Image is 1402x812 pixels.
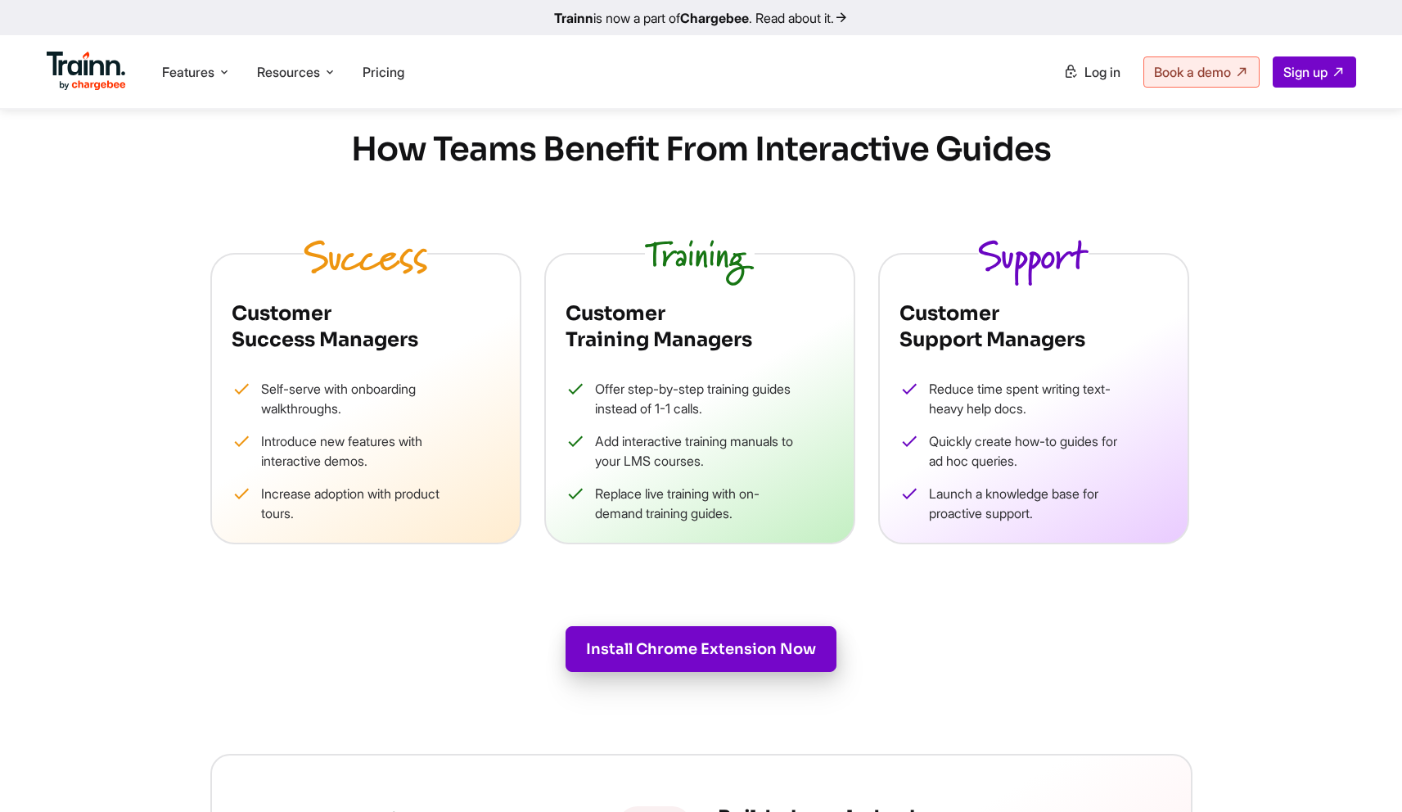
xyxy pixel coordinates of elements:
a: Book a demo [1143,56,1260,88]
b: Trainn [554,10,593,26]
b: Chargebee [680,10,749,26]
img: Trainn Logo [47,52,127,91]
span: Sign up [1283,64,1328,80]
li: Increase adoption with product tours. [232,484,461,523]
a: Install Chrome Extension Now [566,626,836,672]
li: Introduce new features with interactive demos. [232,431,461,471]
li: Reduce time spent writing text-heavy help docs. [899,379,1129,418]
img: Support.4c1cdb8.svg [978,240,1089,286]
span: Book a demo [1154,64,1231,80]
h6: Customer Support Managers [899,300,1168,353]
h6: Customer Training Managers [566,300,834,353]
span: Log in [1084,64,1120,80]
a: Log in [1053,57,1130,87]
a: Pricing [363,64,404,80]
li: Self-serve with onboarding walkthroughs. [232,379,461,418]
h2: How Teams Benefit From Interactive Guides [210,129,1192,171]
img: Training.63415ea.svg [644,240,754,286]
li: Offer step-by-step training guides instead of 1-1 calls. [566,379,795,418]
a: Sign up [1273,56,1356,88]
li: Launch a knowledge base for proactive support. [899,484,1129,523]
li: Replace live training with on-demand training guides. [566,484,795,523]
li: Add interactive training manuals to your LMS courses. [566,431,795,471]
img: Success.a6adcc1.svg [304,240,428,274]
span: Features [162,63,214,81]
li: Quickly create how-to guides for ad hoc queries. [899,431,1129,471]
span: Resources [257,63,320,81]
h6: Customer Success Managers [232,300,500,353]
iframe: Chat Widget [1320,733,1402,812]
